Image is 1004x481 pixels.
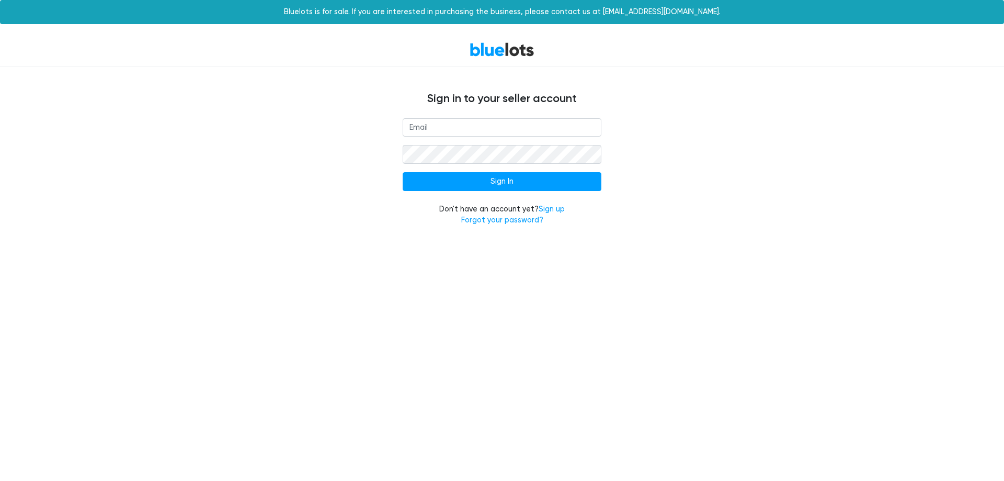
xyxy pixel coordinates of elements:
[403,172,601,191] input: Sign In
[539,205,565,214] a: Sign up
[461,216,543,225] a: Forgot your password?
[188,92,816,106] h4: Sign in to your seller account
[403,204,601,226] div: Don't have an account yet?
[403,118,601,137] input: Email
[470,42,534,57] a: BlueLots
